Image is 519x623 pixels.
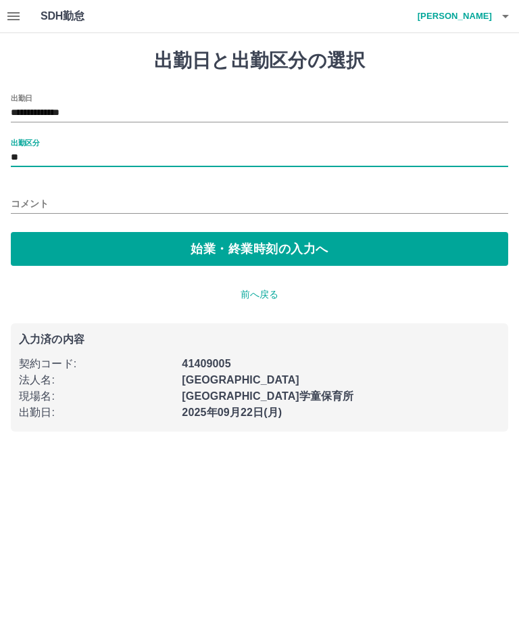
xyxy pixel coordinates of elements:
[182,390,353,402] b: [GEOGRAPHIC_DATA]学童保育所
[19,405,174,421] p: 出勤日 :
[19,372,174,388] p: 法人名 :
[182,374,299,386] b: [GEOGRAPHIC_DATA]
[182,407,282,418] b: 2025年09月22日(月)
[11,49,508,72] h1: 出勤日と出勤区分の選択
[11,93,32,103] label: 出勤日
[182,358,230,369] b: 41409005
[19,388,174,405] p: 現場名 :
[11,137,39,147] label: 出勤区分
[19,356,174,372] p: 契約コード :
[19,334,500,345] p: 入力済の内容
[11,287,508,302] p: 前へ戻る
[11,232,508,266] button: 始業・終業時刻の入力へ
